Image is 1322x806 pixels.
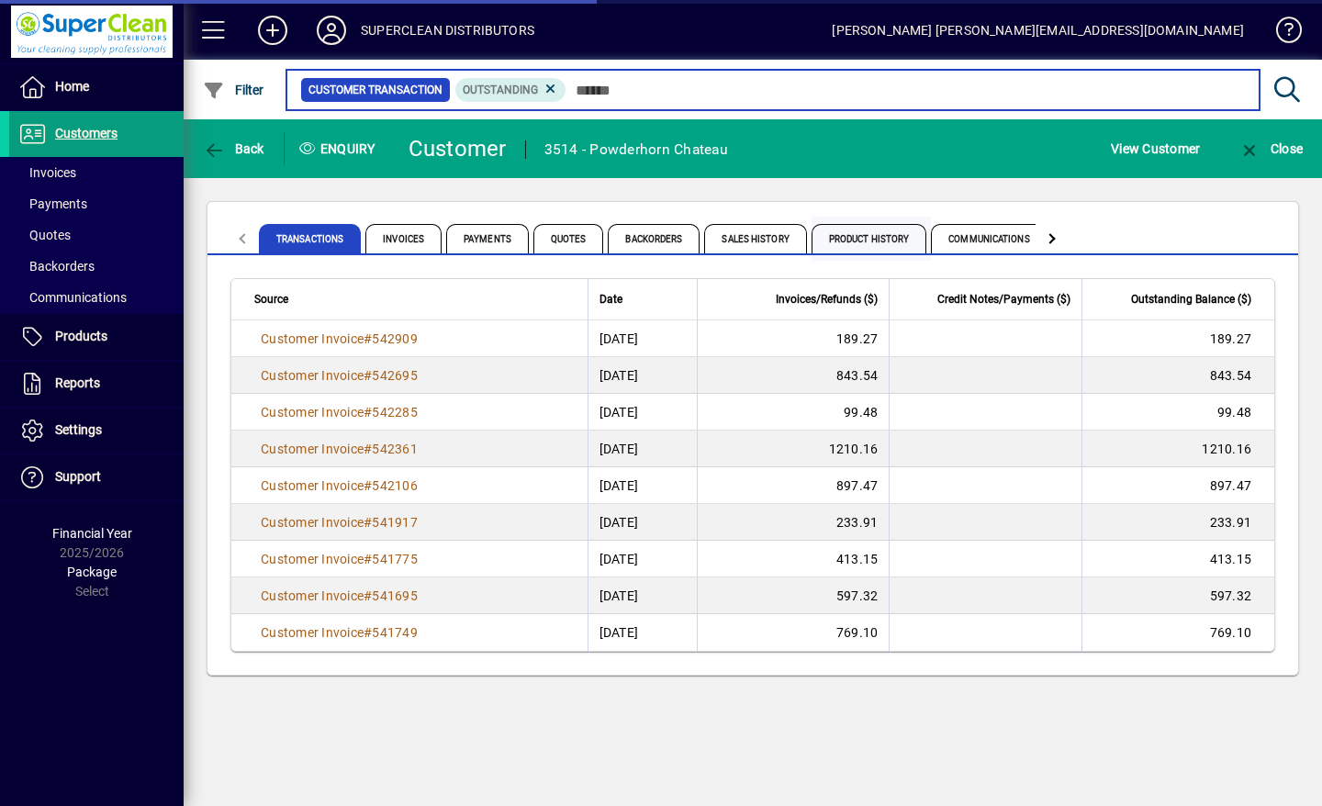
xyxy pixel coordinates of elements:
[55,375,100,390] span: Reports
[1081,577,1274,614] td: 597.32
[1238,141,1303,156] span: Close
[832,16,1244,45] div: [PERSON_NAME] [PERSON_NAME][EMAIL_ADDRESS][DOMAIN_NAME]
[364,552,372,566] span: #
[544,135,728,164] div: 3514 - Powderhorn Chateau
[1081,541,1274,577] td: 413.15
[364,625,372,640] span: #
[52,526,132,541] span: Financial Year
[812,224,927,253] span: Product History
[308,81,443,99] span: Customer Transaction
[285,134,395,163] div: Enquiry
[1081,320,1274,357] td: 189.27
[302,14,361,47] button: Profile
[697,577,890,614] td: 597.32
[455,78,566,102] mat-chip: Outstanding Status: Outstanding
[254,622,424,643] a: Customer Invoice#541749
[697,541,890,577] td: 413.15
[697,357,890,394] td: 843.54
[364,331,372,346] span: #
[588,614,697,651] td: [DATE]
[364,515,372,530] span: #
[67,565,117,579] span: Package
[198,73,269,106] button: Filter
[259,224,361,253] span: Transactions
[446,224,529,253] span: Payments
[1081,431,1274,467] td: 1210.16
[372,552,418,566] span: 541775
[9,219,184,251] a: Quotes
[364,368,372,383] span: #
[608,224,700,253] span: Backorders
[697,467,890,504] td: 897.47
[588,320,697,357] td: [DATE]
[372,588,418,603] span: 541695
[588,431,697,467] td: [DATE]
[1081,614,1274,651] td: 769.10
[364,442,372,456] span: #
[364,588,372,603] span: #
[372,368,418,383] span: 542695
[1081,467,1274,504] td: 897.47
[254,549,424,569] a: Customer Invoice#541775
[364,405,372,420] span: #
[697,320,890,357] td: 189.27
[254,289,288,309] span: Source
[937,289,1070,309] span: Credit Notes/Payments ($)
[9,408,184,453] a: Settings
[254,329,424,349] a: Customer Invoice#542909
[599,289,686,309] div: Date
[9,157,184,188] a: Invoices
[261,515,364,530] span: Customer Invoice
[254,586,424,606] a: Customer Invoice#541695
[1131,289,1251,309] span: Outstanding Balance ($)
[372,331,418,346] span: 542909
[55,469,101,484] span: Support
[1262,4,1299,63] a: Knowledge Base
[9,361,184,407] a: Reports
[198,132,269,165] button: Back
[254,402,424,422] a: Customer Invoice#542285
[18,290,127,305] span: Communications
[203,141,264,156] span: Back
[463,84,538,96] span: Outstanding
[776,289,878,309] span: Invoices/Refunds ($)
[261,442,364,456] span: Customer Invoice
[1081,504,1274,541] td: 233.91
[365,224,442,253] span: Invoices
[361,16,534,45] div: SUPERCLEAN DISTRIBUTORS
[261,478,364,493] span: Customer Invoice
[372,442,418,456] span: 542361
[9,188,184,219] a: Payments
[18,259,95,274] span: Backorders
[55,422,102,437] span: Settings
[9,314,184,360] a: Products
[18,196,87,211] span: Payments
[1111,134,1200,163] span: View Customer
[1081,394,1274,431] td: 99.48
[588,577,697,614] td: [DATE]
[184,132,285,165] app-page-header-button: Back
[261,368,364,383] span: Customer Invoice
[254,439,424,459] a: Customer Invoice#542361
[588,467,697,504] td: [DATE]
[261,331,364,346] span: Customer Invoice
[254,512,424,532] a: Customer Invoice#541917
[1106,132,1204,165] button: View Customer
[254,365,424,386] a: Customer Invoice#542695
[697,614,890,651] td: 769.10
[18,228,71,242] span: Quotes
[1219,132,1322,165] app-page-header-button: Close enquiry
[697,504,890,541] td: 233.91
[261,405,364,420] span: Customer Invoice
[372,625,418,640] span: 541749
[372,478,418,493] span: 542106
[254,476,424,496] a: Customer Invoice#542106
[533,224,604,253] span: Quotes
[372,515,418,530] span: 541917
[409,134,507,163] div: Customer
[9,282,184,313] a: Communications
[55,329,107,343] span: Products
[18,165,76,180] span: Invoices
[704,224,806,253] span: Sales History
[697,431,890,467] td: 1210.16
